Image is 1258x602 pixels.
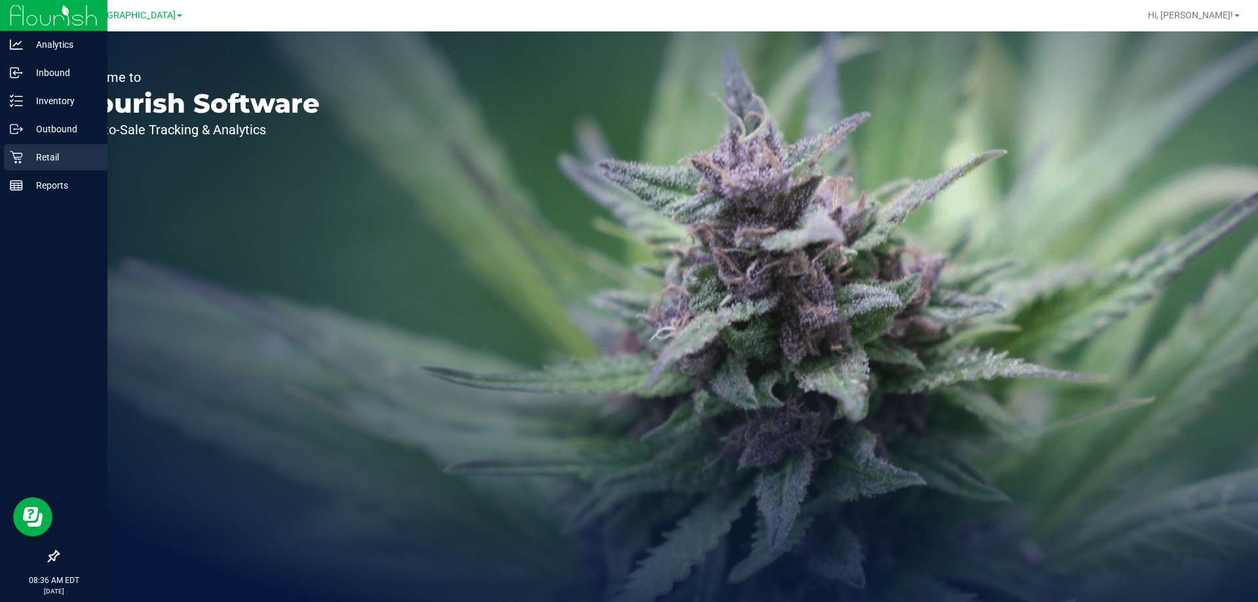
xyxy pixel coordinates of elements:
[23,65,102,81] p: Inbound
[23,178,102,193] p: Reports
[10,151,23,164] inline-svg: Retail
[13,497,52,536] iframe: Resource center
[10,38,23,51] inline-svg: Analytics
[10,179,23,192] inline-svg: Reports
[23,121,102,137] p: Outbound
[71,123,320,136] p: Seed-to-Sale Tracking & Analytics
[10,122,23,136] inline-svg: Outbound
[10,66,23,79] inline-svg: Inbound
[1148,10,1233,20] span: Hi, [PERSON_NAME]!
[6,586,102,596] p: [DATE]
[10,94,23,107] inline-svg: Inventory
[23,149,102,165] p: Retail
[6,574,102,586] p: 08:36 AM EDT
[23,37,102,52] p: Analytics
[71,71,320,84] p: Welcome to
[86,10,176,21] span: [GEOGRAPHIC_DATA]
[23,93,102,109] p: Inventory
[71,90,320,117] p: Flourish Software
